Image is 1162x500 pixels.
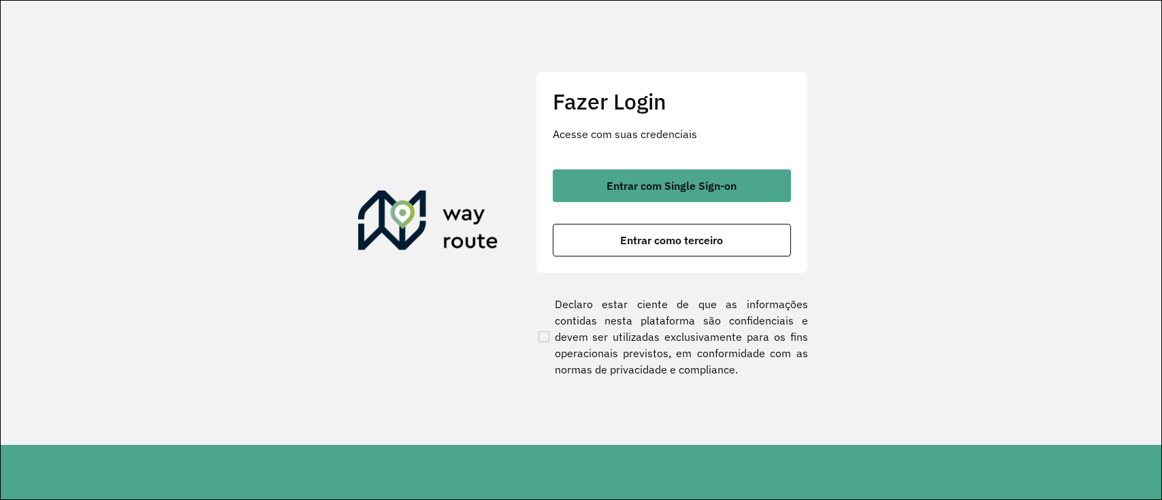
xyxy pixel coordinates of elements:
[358,190,498,256] img: Roteirizador AmbevTech
[536,296,808,378] label: Declaro estar ciente de que as informações contidas nesta plataforma são confidenciais e devem se...
[553,224,791,256] button: button
[620,235,723,246] span: Entrar como terceiro
[553,169,791,202] button: button
[607,180,737,191] span: Entrar com Single Sign-on
[553,88,791,114] h2: Fazer Login
[553,126,791,142] p: Acesse com suas credenciais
